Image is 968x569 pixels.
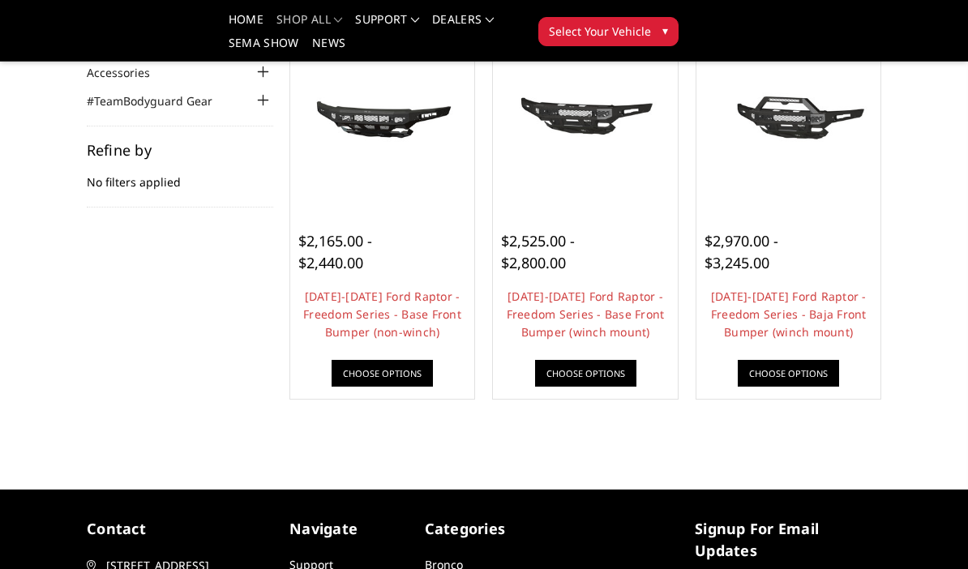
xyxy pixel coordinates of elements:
[229,37,299,61] a: SEMA Show
[497,75,674,158] img: 2021-2025 Ford Raptor - Freedom Series - Base Front Bumper (winch mount)
[87,518,273,540] h5: contact
[355,14,419,37] a: Support
[303,289,461,340] a: [DATE]-[DATE] Ford Raptor - Freedom Series - Base Front Bumper (non-winch)
[332,360,433,387] a: Choose Options
[87,143,273,157] h5: Refine by
[507,289,665,340] a: [DATE]-[DATE] Ford Raptor - Freedom Series - Base Front Bumper (winch mount)
[662,22,668,39] span: ▾
[695,518,881,562] h5: signup for email updates
[887,491,968,569] iframe: Chat Widget
[711,289,867,340] a: [DATE]-[DATE] Ford Raptor - Freedom Series - Baja Front Bumper (winch mount)
[312,37,345,61] a: News
[535,360,636,387] a: Choose Options
[501,231,575,272] span: $2,525.00 - $2,800.00
[497,28,674,205] a: 2021-2025 Ford Raptor - Freedom Series - Base Front Bumper (winch mount)
[87,64,170,81] a: Accessories
[87,92,233,109] a: #TeamBodyguard Gear
[700,75,877,158] img: 2021-2025 Ford Raptor - Freedom Series - Baja Front Bumper (winch mount)
[294,28,471,205] a: 2021-2025 Ford Raptor - Freedom Series - Base Front Bumper (non-winch) 2021-2025 Ford Raptor - Fr...
[538,17,679,46] button: Select Your Vehicle
[705,231,778,272] span: $2,970.00 - $3,245.00
[298,231,372,272] span: $2,165.00 - $2,440.00
[700,28,877,205] a: 2021-2025 Ford Raptor - Freedom Series - Baja Front Bumper (winch mount) 2021-2025 Ford Raptor - ...
[289,518,409,540] h5: Navigate
[549,23,651,40] span: Select Your Vehicle
[229,14,263,37] a: Home
[276,14,342,37] a: shop all
[87,143,273,207] div: No filters applied
[425,518,544,540] h5: Categories
[738,360,839,387] a: Choose Options
[432,14,494,37] a: Dealers
[294,75,471,158] img: 2021-2025 Ford Raptor - Freedom Series - Base Front Bumper (non-winch)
